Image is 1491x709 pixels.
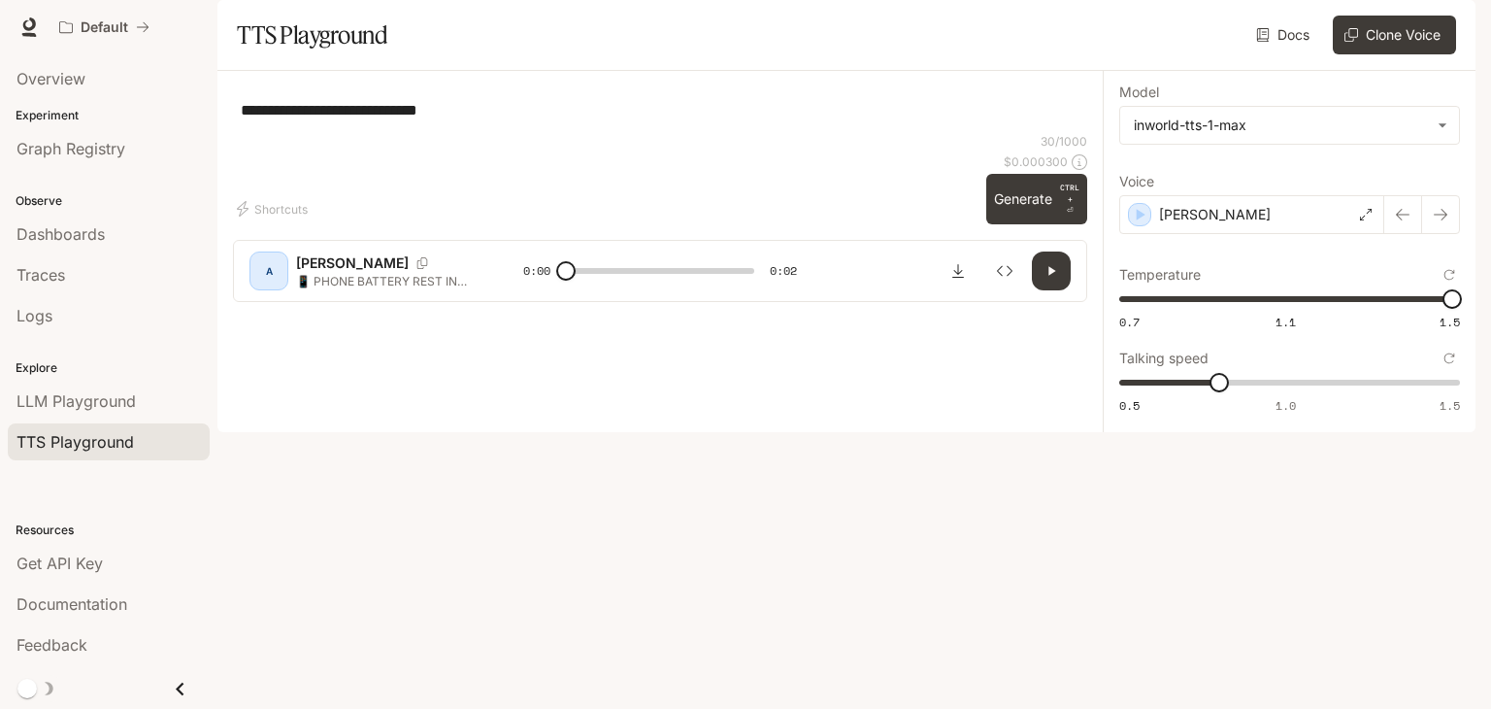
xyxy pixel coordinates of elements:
button: Download audio [939,252,977,290]
button: Shortcuts [233,193,315,224]
div: A [253,255,284,287]
p: Model [1119,85,1159,99]
div: inworld-tts-1-max [1120,107,1459,144]
span: 0.5 [1119,397,1140,414]
p: Talking speed [1119,352,1209,365]
span: 1.5 [1440,397,1460,414]
span: 0:00 [523,261,550,281]
button: Copy Voice ID [409,257,436,269]
p: [PERSON_NAME] [296,253,409,273]
p: Temperature [1119,268,1201,282]
button: All workspaces [50,8,158,47]
span: 1.0 [1276,397,1296,414]
button: GenerateCTRL +⏎ [986,174,1087,224]
p: Default [81,19,128,36]
p: [PERSON_NAME] [1159,205,1271,224]
button: Inspect [985,252,1024,290]
h1: TTS Playground [237,16,387,54]
p: CTRL + [1060,182,1079,205]
span: 0.7 [1119,314,1140,330]
p: 📱 PHONE BATTERY REST IN PEACE [296,273,477,289]
p: Voice [1119,175,1154,188]
button: Reset to default [1439,264,1460,286]
span: 1.5 [1440,314,1460,330]
span: 1.1 [1276,314,1296,330]
p: $ 0.000300 [1004,153,1068,170]
span: 0:02 [770,261,797,281]
a: Docs [1252,16,1317,54]
button: Clone Voice [1333,16,1456,54]
p: ⏎ [1060,182,1079,217]
div: inworld-tts-1-max [1134,116,1428,135]
button: Reset to default [1439,348,1460,369]
p: 30 / 1000 [1041,133,1087,150]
